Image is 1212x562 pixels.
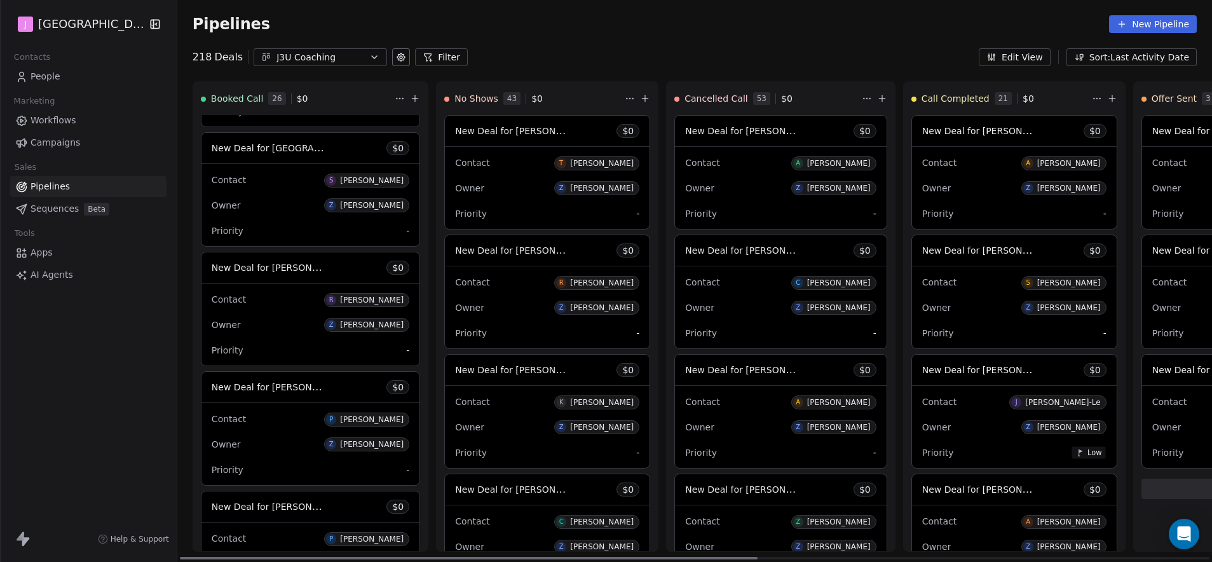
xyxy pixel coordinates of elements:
div: R [559,278,564,288]
span: AI Agents [31,268,73,282]
span: New Deal for [PERSON_NAME] [455,125,589,137]
div: Z [1026,303,1030,313]
span: Priority [1152,448,1184,458]
span: $ 0 [859,483,871,496]
span: Contact [212,294,246,305]
div: New Deal for [PERSON_NAME]$0ContactP[PERSON_NAME]OwnerZ[PERSON_NAME]Priority- [201,371,420,486]
span: - [636,327,639,339]
span: 26 [268,92,285,105]
button: J[GEOGRAPHIC_DATA] [15,13,140,35]
span: Owner [1152,422,1181,432]
div: A [1026,517,1030,527]
div: [PERSON_NAME] [570,398,634,407]
span: Contact [455,277,489,287]
div: [PERSON_NAME] [340,201,404,210]
span: $ 0 [622,244,634,257]
span: 53 [753,92,770,105]
div: Z [1026,183,1030,193]
span: $ 0 [781,92,793,105]
span: Sales [9,158,42,177]
span: New Deal for [PERSON_NAME] [685,244,819,256]
span: Contact [922,277,957,287]
div: [PERSON_NAME] [807,303,871,312]
div: J3U Coaching [276,51,364,64]
span: Tools [9,224,40,243]
div: [PERSON_NAME] [570,303,634,312]
div: [PERSON_NAME] [1037,159,1101,168]
div: [PERSON_NAME]-Le [1025,398,1100,407]
span: Contact [922,397,957,407]
span: Sequences [31,202,79,216]
span: Contact [922,158,957,168]
div: Cancelled Call53$0 [674,82,859,115]
div: Open Intercom Messenger [1169,519,1199,549]
span: Owner [685,303,714,313]
span: Pipelines [193,15,270,33]
span: Owner [455,183,484,193]
div: [PERSON_NAME] [1037,542,1101,551]
span: Campaigns [31,136,80,149]
span: Contact [212,533,246,544]
div: Z [559,542,564,552]
span: $ 0 [297,92,308,105]
a: Campaigns [10,132,167,153]
span: New Deal for [PERSON_NAME]-Le [922,364,1070,376]
span: Owner [1152,183,1181,193]
div: New Deal for [GEOGRAPHIC_DATA]$0ContactS[PERSON_NAME]OwnerZ[PERSON_NAME]Priority- [201,132,420,247]
div: T [559,158,563,168]
span: Priority [685,448,717,458]
span: Low [1087,448,1102,457]
div: New Deal for [PERSON_NAME]$0ContactA[PERSON_NAME]OwnerZ[PERSON_NAME]Priority- [674,115,887,230]
span: Owner [1152,303,1181,313]
span: Owner [455,542,484,552]
div: [PERSON_NAME] [1037,303,1101,312]
div: [PERSON_NAME] [1037,184,1101,193]
span: Booked Call [211,92,263,105]
div: Z [796,517,800,527]
button: Sort: Last Activity Date [1066,48,1197,66]
div: Call Completed21$0 [911,82,1089,115]
div: R [329,295,334,305]
div: [PERSON_NAME] [570,423,634,432]
div: [PERSON_NAME] [807,398,871,407]
span: New Deal for [PERSON_NAME] [455,364,589,376]
span: [GEOGRAPHIC_DATA] [38,16,145,32]
div: [PERSON_NAME] [570,278,634,287]
span: $ 0 [622,364,634,376]
div: [PERSON_NAME] [340,320,404,329]
div: Z [559,422,564,432]
span: $ 0 [392,381,404,394]
span: Apps [31,246,53,259]
span: Pipelines [31,180,70,193]
div: 218 [193,50,243,65]
div: [PERSON_NAME] [1037,278,1101,287]
div: [PERSON_NAME] [1037,517,1101,526]
span: Owner [212,200,241,210]
span: No Shows [454,92,498,105]
span: $ 0 [531,92,543,105]
div: Z [329,320,334,330]
span: Owner [685,542,714,552]
span: Contact [685,277,719,287]
div: Z [796,542,800,552]
span: - [406,224,409,237]
div: [PERSON_NAME] [340,535,404,544]
div: Z [1026,542,1030,552]
a: Help & Support [98,534,169,544]
span: - [873,327,876,339]
div: [PERSON_NAME] [340,176,404,185]
div: New Deal for [PERSON_NAME]$0ContactR[PERSON_NAME]OwnerZ[PERSON_NAME]Priority- [444,235,650,349]
span: $ 0 [622,125,634,137]
span: Contact [455,397,489,407]
span: New Deal for [PERSON_NAME] [685,125,819,137]
span: Contact [212,175,246,185]
span: - [1103,207,1106,220]
span: Contact [685,158,719,168]
div: A [796,397,800,408]
div: New Deal for [PERSON_NAME]$0ContactR[PERSON_NAME]OwnerZ[PERSON_NAME]Priority- [201,252,420,366]
div: New Deal for [PERSON_NAME]$0ContactT[PERSON_NAME]OwnerZ[PERSON_NAME]Priority- [444,115,650,230]
div: [PERSON_NAME] [570,517,634,526]
span: Priority [212,345,243,355]
div: [PERSON_NAME] [340,415,404,424]
span: Contacts [8,48,56,67]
